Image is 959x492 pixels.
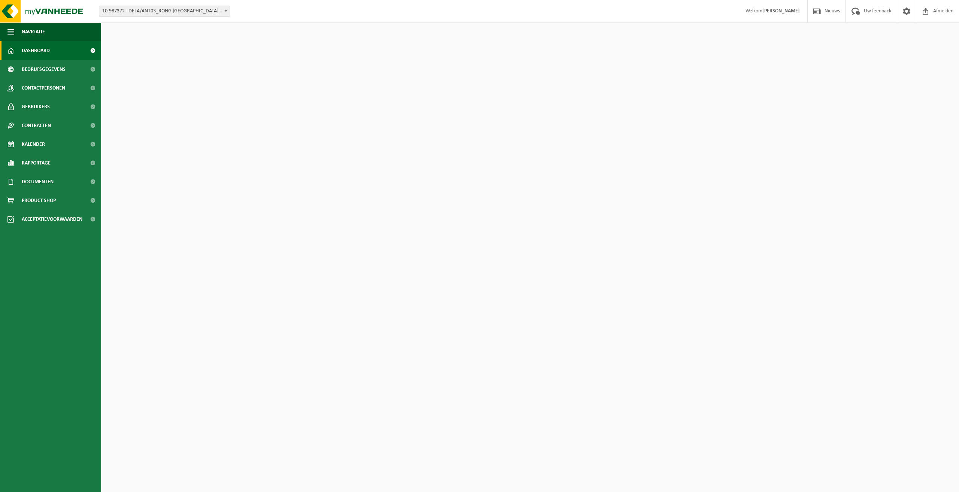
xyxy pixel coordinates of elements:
span: Kalender [22,135,45,154]
strong: [PERSON_NAME] [762,8,800,14]
span: 10-987372 - DELA/ANT03_RONG BOOM KERKHOFSTRAAT - BOOM [99,6,230,16]
span: Product Shop [22,191,56,210]
span: 10-987372 - DELA/ANT03_RONG BOOM KERKHOFSTRAAT - BOOM [99,6,230,17]
span: Contracten [22,116,51,135]
span: Contactpersonen [22,79,65,97]
span: Gebruikers [22,97,50,116]
span: Rapportage [22,154,51,172]
span: Bedrijfsgegevens [22,60,66,79]
span: Navigatie [22,22,45,41]
span: Dashboard [22,41,50,60]
span: Acceptatievoorwaarden [22,210,82,229]
span: Documenten [22,172,54,191]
